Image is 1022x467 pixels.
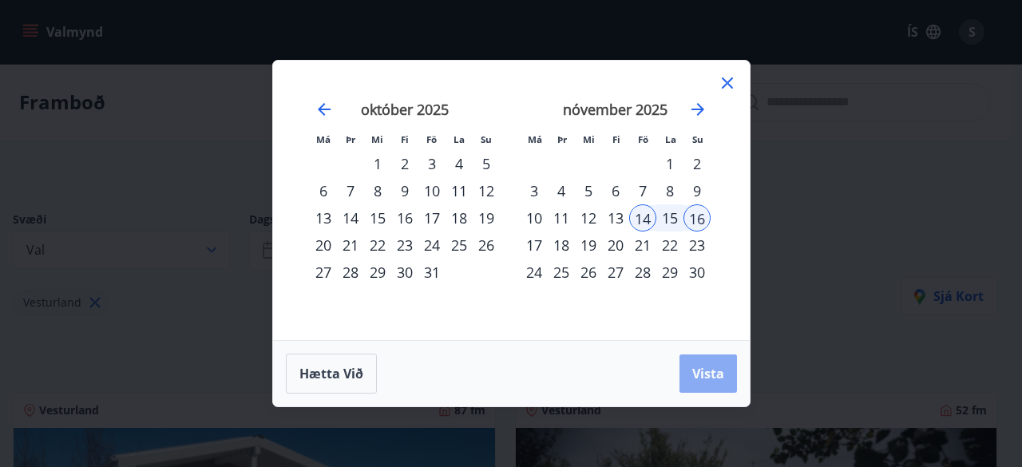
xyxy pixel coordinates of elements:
td: Selected as start date. föstudagur, 14. nóvember 2025 [629,204,656,232]
td: Choose mánudagur, 3. nóvember 2025 as your check-in date. It’s available. [521,177,548,204]
td: Choose laugardagur, 22. nóvember 2025 as your check-in date. It’s available. [656,232,683,259]
div: 17 [521,232,548,259]
div: 7 [337,177,364,204]
td: Choose miðvikudagur, 1. október 2025 as your check-in date. It’s available. [364,150,391,177]
td: Choose þriðjudagur, 4. nóvember 2025 as your check-in date. It’s available. [548,177,575,204]
td: Choose föstudagur, 17. október 2025 as your check-in date. It’s available. [418,204,446,232]
div: 24 [418,232,446,259]
div: 28 [337,259,364,286]
div: 15 [364,204,391,232]
div: 23 [683,232,711,259]
td: Choose fimmtudagur, 30. október 2025 as your check-in date. It’s available. [391,259,418,286]
div: 13 [602,204,629,232]
div: 22 [364,232,391,259]
td: Choose fimmtudagur, 23. október 2025 as your check-in date. It’s available. [391,232,418,259]
div: 18 [548,232,575,259]
small: Fi [401,133,409,145]
td: Choose þriðjudagur, 25. nóvember 2025 as your check-in date. It’s available. [548,259,575,286]
div: 29 [656,259,683,286]
td: Choose fimmtudagur, 13. nóvember 2025 as your check-in date. It’s available. [602,204,629,232]
div: 21 [629,232,656,259]
div: 12 [575,204,602,232]
div: 22 [656,232,683,259]
div: 4 [446,150,473,177]
div: 6 [310,177,337,204]
div: 12 [473,177,500,204]
td: Choose þriðjudagur, 7. október 2025 as your check-in date. It’s available. [337,177,364,204]
td: Choose fimmtudagur, 20. nóvember 2025 as your check-in date. It’s available. [602,232,629,259]
td: Selected. laugardagur, 15. nóvember 2025 [656,204,683,232]
td: Choose miðvikudagur, 8. október 2025 as your check-in date. It’s available. [364,177,391,204]
div: 26 [473,232,500,259]
div: 24 [521,259,548,286]
div: 15 [656,204,683,232]
div: 21 [337,232,364,259]
td: Choose þriðjudagur, 11. nóvember 2025 as your check-in date. It’s available. [548,204,575,232]
small: Fi [612,133,620,145]
td: Choose mánudagur, 27. október 2025 as your check-in date. It’s available. [310,259,337,286]
div: 30 [683,259,711,286]
div: 4 [548,177,575,204]
td: Choose mánudagur, 10. nóvember 2025 as your check-in date. It’s available. [521,204,548,232]
div: 14 [629,204,656,232]
td: Choose mánudagur, 6. október 2025 as your check-in date. It’s available. [310,177,337,204]
td: Choose fimmtudagur, 27. nóvember 2025 as your check-in date. It’s available. [602,259,629,286]
div: 9 [683,177,711,204]
div: 11 [446,177,473,204]
small: Fö [638,133,648,145]
small: Má [528,133,542,145]
td: Choose sunnudagur, 12. október 2025 as your check-in date. It’s available. [473,177,500,204]
td: Choose sunnudagur, 9. nóvember 2025 as your check-in date. It’s available. [683,177,711,204]
td: Choose sunnudagur, 2. nóvember 2025 as your check-in date. It’s available. [683,150,711,177]
div: 25 [548,259,575,286]
div: 16 [391,204,418,232]
small: Þr [557,133,567,145]
td: Choose föstudagur, 31. október 2025 as your check-in date. It’s available. [418,259,446,286]
td: Choose sunnudagur, 5. október 2025 as your check-in date. It’s available. [473,150,500,177]
span: Vista [692,365,724,382]
div: 10 [521,204,548,232]
div: Calendar [292,80,731,321]
div: 20 [602,232,629,259]
div: 2 [391,150,418,177]
td: Choose föstudagur, 3. október 2025 as your check-in date. It’s available. [418,150,446,177]
small: Su [692,133,703,145]
td: Choose þriðjudagur, 21. október 2025 as your check-in date. It’s available. [337,232,364,259]
div: 29 [364,259,391,286]
td: Choose fimmtudagur, 2. október 2025 as your check-in date. It’s available. [391,150,418,177]
td: Choose sunnudagur, 30. nóvember 2025 as your check-in date. It’s available. [683,259,711,286]
div: 3 [521,177,548,204]
small: La [665,133,676,145]
td: Choose laugardagur, 29. nóvember 2025 as your check-in date. It’s available. [656,259,683,286]
td: Choose mánudagur, 24. nóvember 2025 as your check-in date. It’s available. [521,259,548,286]
strong: október 2025 [361,100,449,119]
small: Mi [371,133,383,145]
td: Choose mánudagur, 17. nóvember 2025 as your check-in date. It’s available. [521,232,548,259]
div: 30 [391,259,418,286]
div: 1 [656,150,683,177]
td: Selected as end date. sunnudagur, 16. nóvember 2025 [683,204,711,232]
td: Choose föstudagur, 21. nóvember 2025 as your check-in date. It’s available. [629,232,656,259]
div: 5 [575,177,602,204]
div: 23 [391,232,418,259]
div: 27 [310,259,337,286]
div: 31 [418,259,446,286]
div: 8 [656,177,683,204]
div: 13 [310,204,337,232]
td: Choose miðvikudagur, 26. nóvember 2025 as your check-in date. It’s available. [575,259,602,286]
div: 14 [337,204,364,232]
small: Má [316,133,331,145]
div: 19 [575,232,602,259]
div: 9 [391,177,418,204]
div: Move forward to switch to the next month. [688,100,707,119]
div: 1 [364,150,391,177]
div: 17 [418,204,446,232]
td: Choose sunnudagur, 26. október 2025 as your check-in date. It’s available. [473,232,500,259]
div: 6 [602,177,629,204]
td: Choose miðvikudagur, 29. október 2025 as your check-in date. It’s available. [364,259,391,286]
td: Choose miðvikudagur, 15. október 2025 as your check-in date. It’s available. [364,204,391,232]
small: La [454,133,465,145]
button: Vista [679,354,737,393]
td: Choose sunnudagur, 23. nóvember 2025 as your check-in date. It’s available. [683,232,711,259]
span: Hætta við [299,365,363,382]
